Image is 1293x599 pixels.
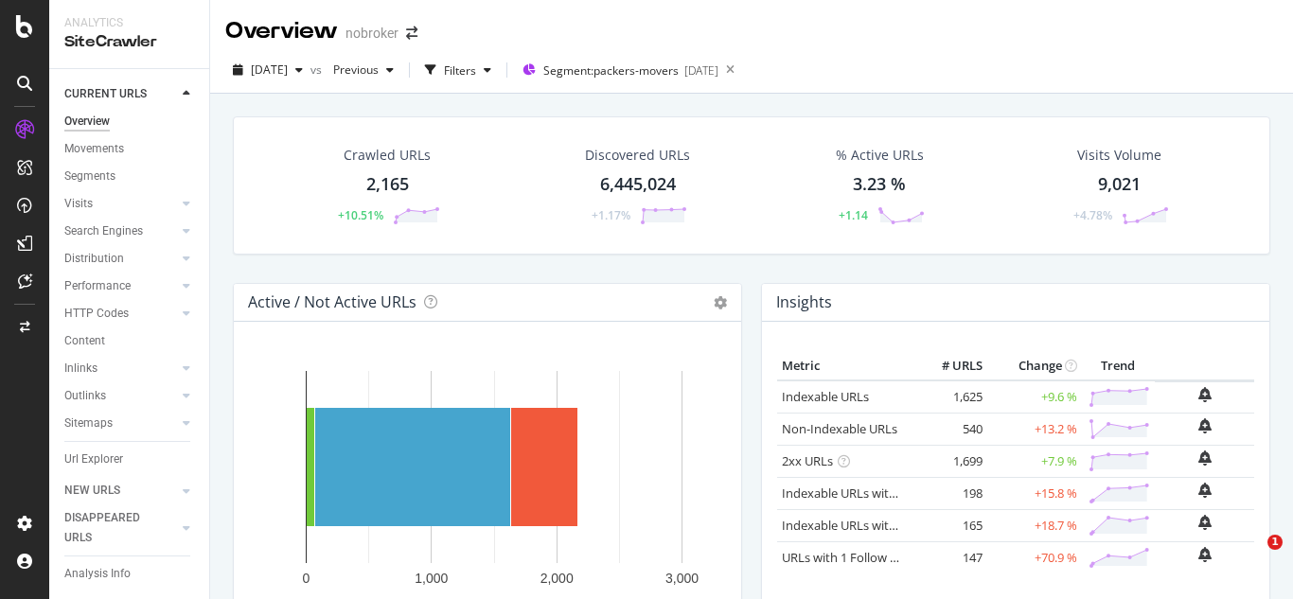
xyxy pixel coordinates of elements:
span: vs [310,62,326,78]
td: 1,699 [912,445,987,477]
text: 2,000 [540,571,574,586]
div: SiteCrawler [64,31,194,53]
div: 6,445,024 [600,172,676,197]
th: Change [987,352,1082,380]
a: NEW URLS [64,481,177,501]
a: URLs with 1 Follow Inlink [782,549,921,566]
div: [DATE] [684,62,718,79]
i: Options [714,296,727,309]
div: Movements [64,139,124,159]
a: 2xx URLs [782,452,833,469]
div: Url Explorer [64,449,123,469]
a: Indexable URLs with Bad H1 [782,484,940,502]
a: DISAPPEARED URLS [64,508,177,548]
div: Distribution [64,249,124,269]
a: Inlinks [64,359,177,379]
div: 9,021 [1098,172,1141,197]
div: % Active URLs [836,146,924,165]
td: +9.6 % [987,380,1082,414]
iframe: Intercom live chat [1229,535,1274,580]
div: Visits Volume [1077,146,1161,165]
div: bell-plus [1198,483,1212,498]
a: Overview [64,112,196,132]
div: Outlinks [64,386,106,406]
div: Filters [444,62,476,79]
td: 540 [912,413,987,445]
div: 2,165 [366,172,409,197]
text: 0 [303,571,310,586]
div: nobroker [345,24,399,43]
button: Filters [417,55,499,85]
td: +13.2 % [987,413,1082,445]
div: Discovered URLs [585,146,690,165]
div: Inlinks [64,359,97,379]
span: Previous [326,62,379,78]
div: DISAPPEARED URLS [64,508,160,548]
span: Segment: packers-movers [543,62,679,79]
a: CURRENT URLS [64,84,177,104]
div: bell-plus [1198,418,1212,433]
a: Analysis Info [64,564,196,584]
h4: Insights [776,290,832,315]
a: Segments [64,167,196,186]
a: Distribution [64,249,177,269]
span: 1 [1267,535,1283,550]
div: Performance [64,276,131,296]
div: bell-plus [1198,515,1212,530]
td: +7.9 % [987,445,1082,477]
a: Visits [64,194,177,214]
a: Movements [64,139,196,159]
th: Metric [777,352,912,380]
div: Crawled URLs [344,146,431,165]
span: 2025 Aug. 4th [251,62,288,78]
a: Performance [64,276,177,296]
div: 3.23 % [853,172,906,197]
button: Segment:packers-movers[DATE] [515,55,718,85]
td: +18.7 % [987,509,1082,541]
a: Content [64,331,196,351]
a: HTTP Codes [64,304,177,324]
text: 3,000 [665,571,699,586]
text: 1,000 [415,571,448,586]
div: +1.14 [839,207,868,223]
div: Segments [64,167,115,186]
div: arrow-right-arrow-left [406,26,417,40]
div: Overview [64,112,110,132]
a: Outlinks [64,386,177,406]
div: Sitemaps [64,414,113,433]
button: [DATE] [225,55,310,85]
button: Previous [326,55,401,85]
div: HTTP Codes [64,304,129,324]
td: 147 [912,541,987,573]
th: # URLS [912,352,987,380]
td: +15.8 % [987,477,1082,509]
div: Analytics [64,15,194,31]
a: Indexable URLs with Bad Description [782,517,988,534]
a: Non-Indexable URLs [782,420,897,437]
div: +10.51% [338,207,383,223]
div: +4.78% [1073,207,1112,223]
td: 165 [912,509,987,541]
a: Sitemaps [64,414,177,433]
div: bell-plus [1198,387,1212,402]
td: +70.9 % [987,541,1082,573]
td: 1,625 [912,380,987,414]
h4: Active / Not Active URLs [248,290,416,315]
div: bell-plus [1198,547,1212,562]
th: Trend [1082,352,1155,380]
div: Content [64,331,105,351]
div: Visits [64,194,93,214]
div: CURRENT URLS [64,84,147,104]
td: 198 [912,477,987,509]
div: Search Engines [64,221,143,241]
div: NEW URLS [64,481,120,501]
a: Url Explorer [64,449,196,469]
a: Search Engines [64,221,177,241]
div: +1.17% [592,207,630,223]
div: bell-plus [1198,450,1212,466]
div: Analysis Info [64,564,131,584]
a: Indexable URLs [782,388,869,405]
div: Overview [225,15,338,47]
